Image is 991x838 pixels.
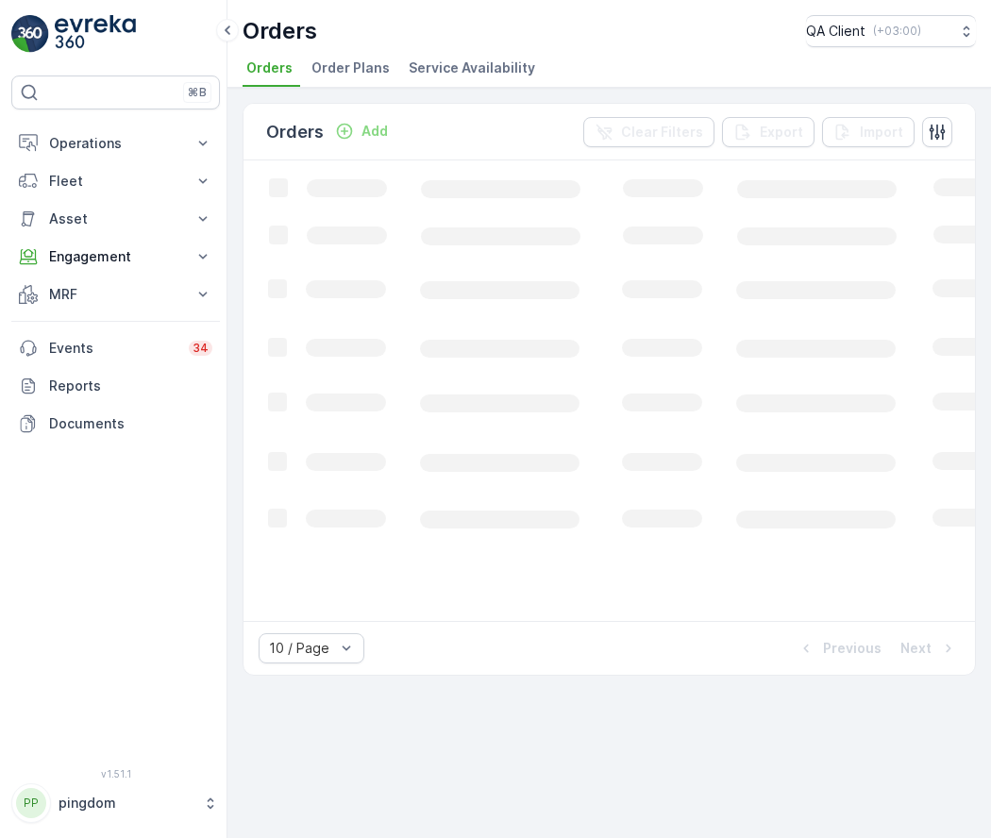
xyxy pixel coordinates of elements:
[11,329,220,367] a: Events34
[311,59,390,77] span: Order Plans
[11,405,220,443] a: Documents
[900,639,932,658] p: Next
[621,123,703,142] p: Clear Filters
[49,247,182,266] p: Engagement
[16,788,46,818] div: PP
[246,59,293,77] span: Orders
[361,122,388,141] p: Add
[328,120,395,142] button: Add
[806,15,976,47] button: QA Client(+03:00)
[11,276,220,313] button: MRF
[11,783,220,823] button: PPpingdom
[409,59,535,77] span: Service Availability
[188,85,207,100] p: ⌘B
[873,24,921,39] p: ( +03:00 )
[193,341,209,356] p: 34
[795,637,883,660] button: Previous
[11,367,220,405] a: Reports
[49,134,182,153] p: Operations
[49,377,212,395] p: Reports
[49,172,182,191] p: Fleet
[266,119,324,145] p: Orders
[806,22,865,41] p: QA Client
[11,200,220,238] button: Asset
[49,285,182,304] p: MRF
[49,414,212,433] p: Documents
[860,123,903,142] p: Import
[760,123,803,142] p: Export
[49,339,177,358] p: Events
[11,768,220,779] span: v 1.51.1
[11,238,220,276] button: Engagement
[11,125,220,162] button: Operations
[899,637,960,660] button: Next
[823,639,882,658] p: Previous
[243,16,317,46] p: Orders
[11,15,49,53] img: logo
[55,15,136,53] img: logo_light-DOdMpM7g.png
[59,794,193,813] p: pingdom
[822,117,915,147] button: Import
[583,117,714,147] button: Clear Filters
[11,162,220,200] button: Fleet
[722,117,815,147] button: Export
[49,209,182,228] p: Asset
